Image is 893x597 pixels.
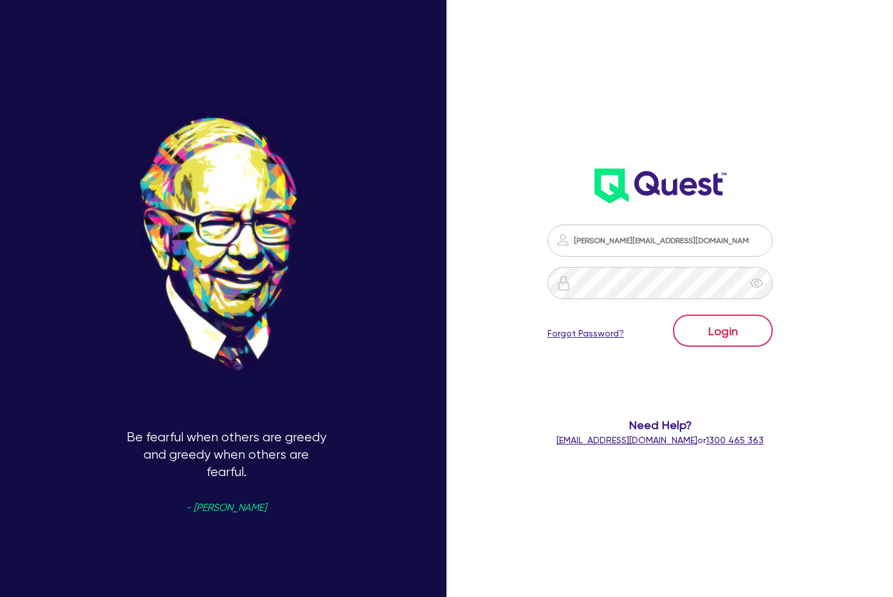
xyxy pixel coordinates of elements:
[186,503,266,513] span: - [PERSON_NAME]
[557,435,764,445] span: or
[546,416,774,434] span: Need Help?
[555,232,571,248] img: icon-password
[673,315,773,347] button: Login
[548,225,773,257] input: Email address
[594,169,726,203] img: wH2k97JdezQIQAAAABJRU5ErkJggg==
[706,435,764,445] tcxspan: Call 1300 465 363 via 3CX
[557,435,697,445] a: [EMAIL_ADDRESS][DOMAIN_NAME]
[556,275,571,291] img: icon-password
[548,327,624,340] a: Forgot Password?
[750,277,763,289] span: eye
